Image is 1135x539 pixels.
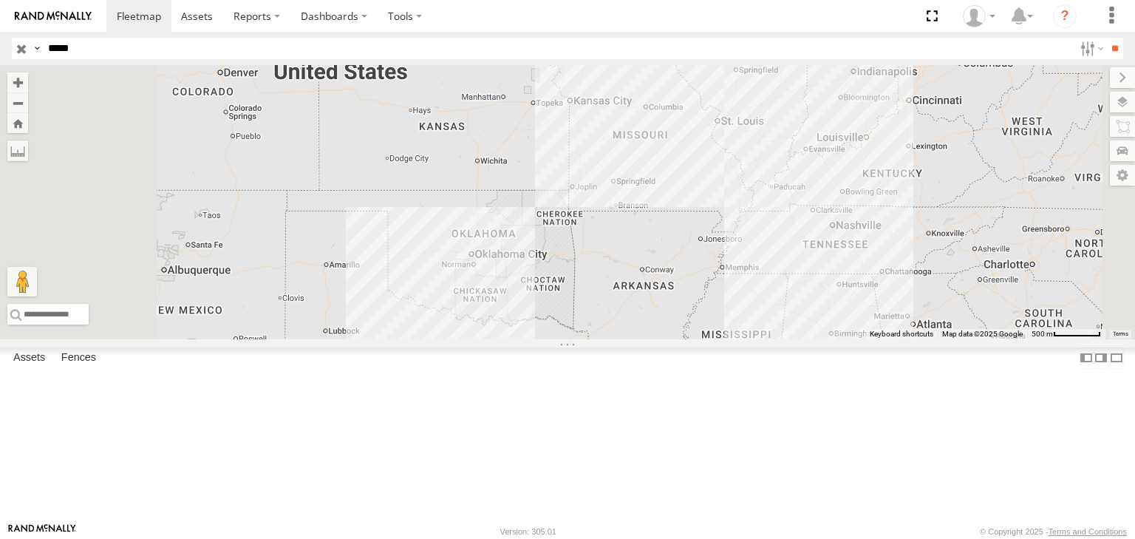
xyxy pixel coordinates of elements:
[31,38,43,59] label: Search Query
[8,524,76,539] a: Visit our Website
[6,348,52,368] label: Assets
[1109,348,1124,369] label: Hide Summary Table
[15,11,92,21] img: rand-logo.svg
[1053,4,1077,28] i: ?
[1027,329,1105,339] button: Map Scale: 500 m per 61 pixels
[7,140,28,161] label: Measure
[1079,348,1094,369] label: Dock Summary Table to the Left
[942,330,1023,338] span: Map data ©2025 Google
[980,527,1127,536] div: © Copyright 2025 -
[500,527,556,536] div: Version: 305.01
[1113,331,1128,337] a: Terms
[1032,330,1053,338] span: 500 m
[7,72,28,92] button: Zoom in
[1074,38,1106,59] label: Search Filter Options
[7,92,28,113] button: Zoom out
[958,5,1001,27] div: Alfonso Garay
[54,348,103,368] label: Fences
[1110,165,1135,186] label: Map Settings
[7,267,37,296] button: Drag Pegman onto the map to open Street View
[870,329,933,339] button: Keyboard shortcuts
[1094,348,1108,369] label: Dock Summary Table to the Right
[1049,527,1127,536] a: Terms and Conditions
[7,113,28,133] button: Zoom Home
